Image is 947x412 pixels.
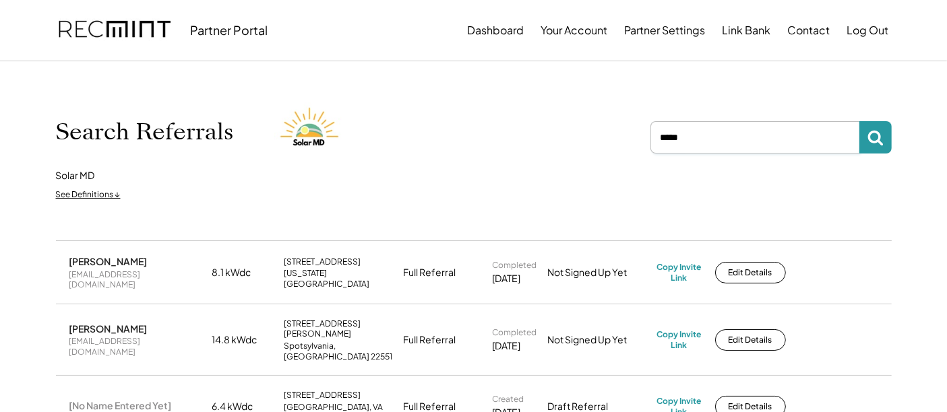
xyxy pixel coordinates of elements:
div: Copy Invite Link [657,262,702,283]
div: 14.8 kWdc [212,333,276,347]
div: Completed [493,327,537,338]
div: Completed [493,260,537,271]
button: Link Bank [723,17,771,44]
div: Full Referral [404,333,456,347]
img: recmint-logotype%403x.png [59,7,171,53]
div: [EMAIL_ADDRESS][DOMAIN_NAME] [69,269,204,290]
div: [PERSON_NAME] [69,255,148,267]
button: Contact [788,17,830,44]
div: Not Signed Up Yet [548,333,649,347]
button: Edit Details [715,329,786,351]
button: Log Out [847,17,889,44]
div: See Definitions ↓ [56,189,121,201]
button: Edit Details [715,262,786,283]
div: Created [493,394,524,405]
div: Full Referral [404,266,456,279]
div: [US_STATE][GEOGRAPHIC_DATA] [284,268,396,289]
img: Solar%20MD%20LOgo.png [274,95,348,169]
div: Solar MD [56,169,95,182]
h1: Search Referrals [56,118,234,146]
div: [No Name Entered Yet] [69,399,172,411]
div: Copy Invite Link [657,329,702,350]
div: Partner Portal [191,22,268,38]
button: Dashboard [468,17,524,44]
div: [DATE] [493,339,521,353]
div: Not Signed Up Yet [548,266,649,279]
div: 8.1 kWdc [212,266,276,279]
div: [PERSON_NAME] [69,322,148,335]
button: Your Account [541,17,608,44]
button: Partner Settings [625,17,706,44]
div: Spotsylvania, [GEOGRAPHIC_DATA] 22551 [284,341,396,362]
div: [STREET_ADDRESS] [284,256,361,267]
div: [STREET_ADDRESS][PERSON_NAME] [284,318,396,339]
div: [STREET_ADDRESS] [284,390,361,401]
div: [DATE] [493,272,521,285]
div: [EMAIL_ADDRESS][DOMAIN_NAME] [69,336,204,357]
